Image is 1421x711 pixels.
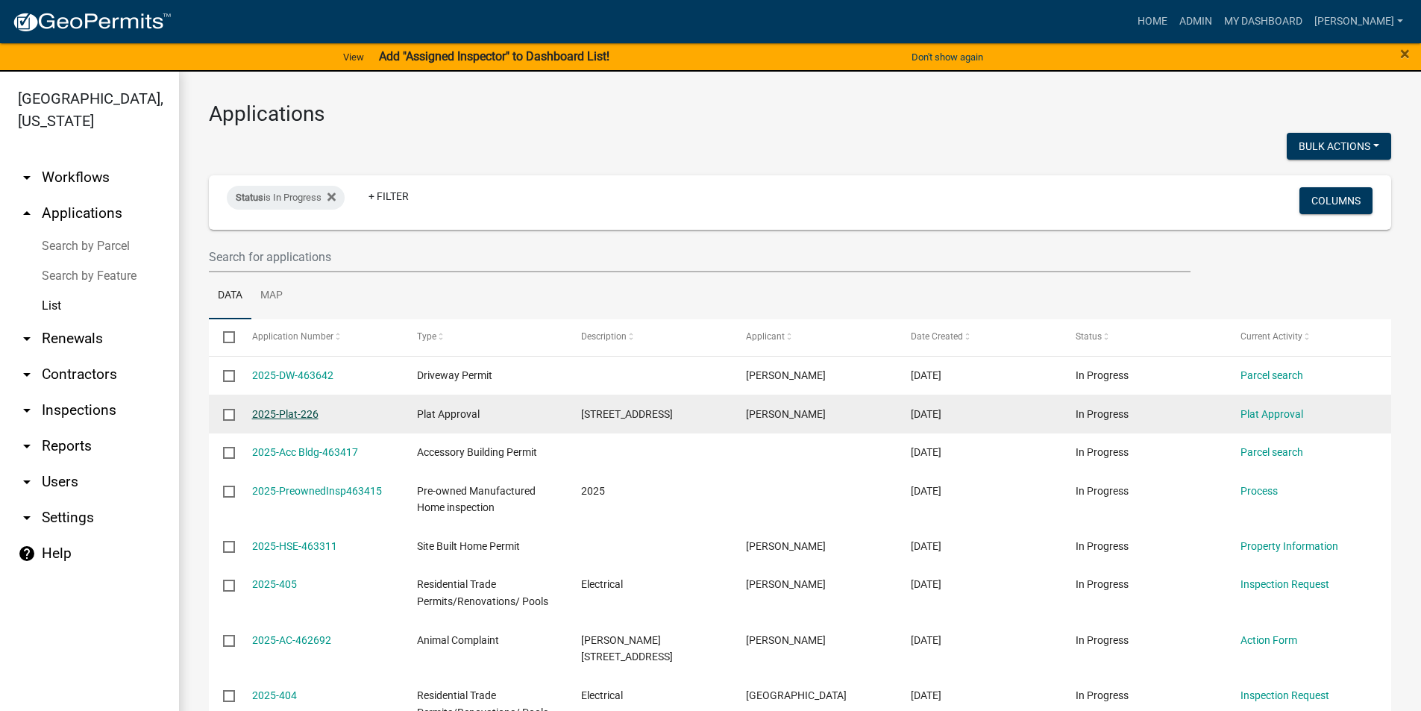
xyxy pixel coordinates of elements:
[1240,485,1278,497] a: Process
[1132,7,1173,36] a: Home
[581,578,623,590] span: Electrical
[417,485,536,514] span: Pre-owned Manufactured Home inspection
[18,330,36,348] i: arrow_drop_down
[417,578,548,607] span: Residential Trade Permits/Renovations/ Pools
[209,319,237,355] datatable-header-cell: Select
[379,49,609,63] strong: Add "Assigned Inspector" to Dashboard List!
[1287,133,1391,160] button: Bulk Actions
[746,689,847,701] span: Crawford County
[18,545,36,563] i: help
[746,578,826,590] span: Clarence Harris
[1061,319,1226,355] datatable-header-cell: Status
[911,485,941,497] span: 08/13/2025
[18,169,36,187] i: arrow_drop_down
[417,634,499,646] span: Animal Complaint
[237,319,402,355] datatable-header-cell: Application Number
[746,331,785,342] span: Applicant
[357,183,421,210] a: + Filter
[911,446,941,458] span: 08/13/2025
[746,408,826,420] span: james m boyd
[18,437,36,455] i: arrow_drop_down
[732,319,897,355] datatable-header-cell: Applicant
[1076,578,1129,590] span: In Progress
[1076,634,1129,646] span: In Progress
[252,689,297,701] a: 2025-404
[18,509,36,527] i: arrow_drop_down
[1240,369,1303,381] a: Parcel search
[252,634,331,646] a: 2025-AC-462692
[567,319,732,355] datatable-header-cell: Description
[911,369,941,381] span: 08/14/2025
[911,408,941,420] span: 08/13/2025
[911,634,941,646] span: 08/12/2025
[252,540,337,552] a: 2025-HSE-463311
[417,446,537,458] span: Accessory Building Permit
[227,186,345,210] div: is In Progress
[18,401,36,419] i: arrow_drop_down
[1076,485,1129,497] span: In Progress
[581,485,605,497] span: 2025
[252,331,333,342] span: Application Number
[252,369,333,381] a: 2025-DW-463642
[18,473,36,491] i: arrow_drop_down
[1240,578,1329,590] a: Inspection Request
[252,578,297,590] a: 2025-405
[1240,689,1329,701] a: Inspection Request
[746,634,826,646] span: Layla Kriz
[402,319,567,355] datatable-header-cell: Type
[251,272,292,320] a: Map
[417,331,436,342] span: Type
[18,366,36,383] i: arrow_drop_down
[1400,43,1410,64] span: ×
[581,634,673,663] span: Julie Hodges&2979 SALEM CHURCH RD
[906,45,989,69] button: Don't show again
[236,192,263,203] span: Status
[1240,408,1303,420] a: Plat Approval
[911,689,941,701] span: 08/12/2025
[417,408,480,420] span: Plat Approval
[337,45,370,69] a: View
[1240,446,1303,458] a: Parcel search
[1076,369,1129,381] span: In Progress
[581,331,627,342] span: Description
[911,540,941,552] span: 08/13/2025
[746,369,826,381] span: Michael Bloodworth
[417,369,492,381] span: Driveway Permit
[209,272,251,320] a: Data
[1226,319,1391,355] datatable-header-cell: Current Activity
[911,578,941,590] span: 08/12/2025
[1076,331,1102,342] span: Status
[1076,540,1129,552] span: In Progress
[18,204,36,222] i: arrow_drop_up
[252,408,319,420] a: 2025-Plat-226
[1076,408,1129,420] span: In Progress
[252,485,382,497] a: 2025-PreownedInsp463415
[252,446,358,458] a: 2025-Acc Bldg-463417
[1308,7,1409,36] a: [PERSON_NAME]
[911,331,963,342] span: Date Created
[581,689,623,701] span: Electrical
[1400,45,1410,63] button: Close
[1240,634,1297,646] a: Action Form
[1173,7,1218,36] a: Admin
[209,101,1391,127] h3: Applications
[746,540,826,552] span: Michael Bloodworth
[897,319,1061,355] datatable-header-cell: Date Created
[1218,7,1308,36] a: My Dashboard
[209,242,1191,272] input: Search for applications
[1240,331,1302,342] span: Current Activity
[1076,689,1129,701] span: In Progress
[581,408,673,420] span: 833 HOPEWELL RD W
[1076,446,1129,458] span: In Progress
[1299,187,1373,214] button: Columns
[1240,540,1338,552] a: Property Information
[417,540,520,552] span: Site Built Home Permit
